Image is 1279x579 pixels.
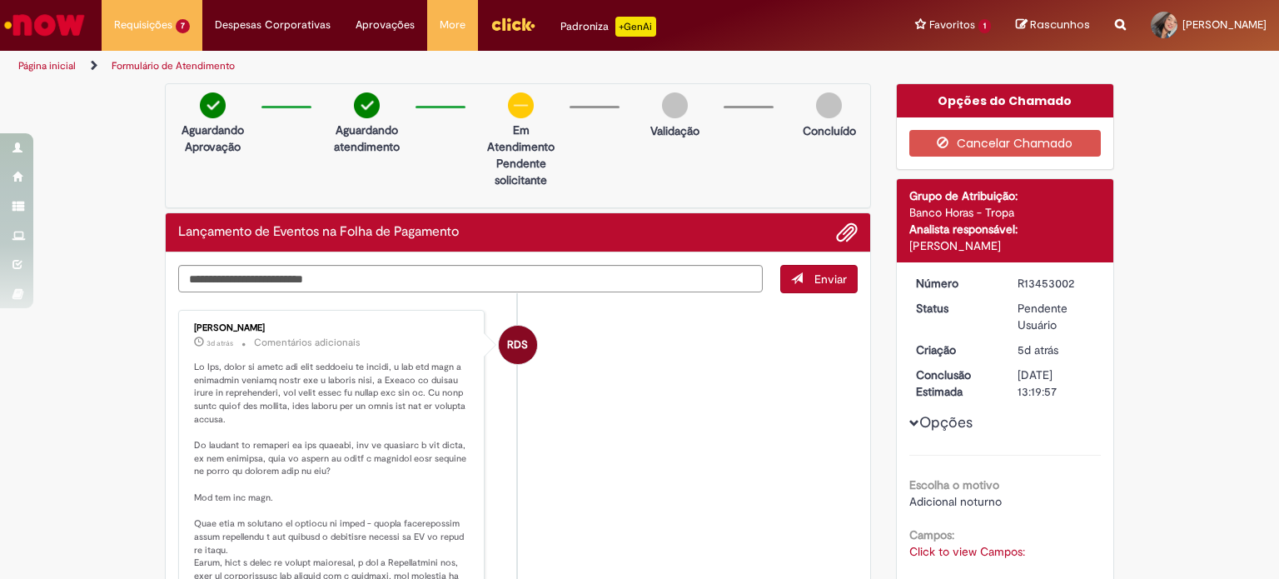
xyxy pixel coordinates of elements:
[909,544,1025,559] a: Click to view Campos:
[1182,17,1267,32] span: [PERSON_NAME]
[114,17,172,33] span: Requisições
[903,367,1006,400] dt: Conclusão Estimada
[356,17,415,33] span: Aprovações
[194,323,471,333] div: [PERSON_NAME]
[354,92,380,118] img: check-circle-green.png
[909,187,1102,204] div: Grupo de Atribuição:
[903,300,1006,317] dt: Status
[650,122,699,139] p: Validação
[1018,342,1058,357] time: 27/08/2025 14:06:31
[480,122,561,155] p: Em Atendimento
[929,17,975,33] span: Favoritos
[803,122,856,139] p: Concluído
[507,325,528,365] span: RDS
[909,237,1102,254] div: [PERSON_NAME]
[1030,17,1090,32] span: Rascunhos
[560,17,656,37] div: Padroniza
[1018,342,1095,358] div: 27/08/2025 15:06:31
[176,19,190,33] span: 7
[172,122,253,155] p: Aguardando Aprovação
[615,17,656,37] p: +GenAi
[215,17,331,33] span: Despesas Corporativas
[499,326,537,364] div: Raquel De Souza
[836,222,858,243] button: Adicionar anexos
[207,338,233,348] span: 3d atrás
[903,342,1006,358] dt: Criação
[200,92,226,118] img: check-circle-green.png
[909,477,999,492] b: Escolha o motivo
[508,92,534,118] img: circle-minus.png
[18,59,76,72] a: Página inicial
[909,221,1102,237] div: Analista responsável:
[254,336,361,350] small: Comentários adicionais
[909,130,1102,157] button: Cancelar Chamado
[480,155,561,188] p: Pendente solicitante
[490,12,535,37] img: click_logo_yellow_360x200.png
[780,265,858,293] button: Enviar
[326,122,407,155] p: Aguardando atendimento
[978,19,991,33] span: 1
[112,59,235,72] a: Formulário de Atendimento
[816,92,842,118] img: img-circle-grey.png
[207,338,233,348] time: 29/08/2025 13:01:53
[1018,300,1095,333] div: Pendente Usuário
[909,204,1102,221] div: Banco Horas - Tropa
[1018,367,1095,400] div: [DATE] 13:19:57
[909,494,1002,509] span: Adicional noturno
[178,265,763,293] textarea: Digite sua mensagem aqui...
[2,8,87,42] img: ServiceNow
[909,527,954,542] b: Campos:
[1018,275,1095,292] div: R13453002
[1018,342,1058,357] span: 5d atrás
[903,275,1006,292] dt: Número
[1016,17,1090,33] a: Rascunhos
[662,92,688,118] img: img-circle-grey.png
[178,225,459,240] h2: Lançamento de Eventos na Folha de Pagamento Histórico de tíquete
[897,84,1114,117] div: Opções do Chamado
[440,17,465,33] span: More
[814,272,847,287] span: Enviar
[12,51,840,82] ul: Trilhas de página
